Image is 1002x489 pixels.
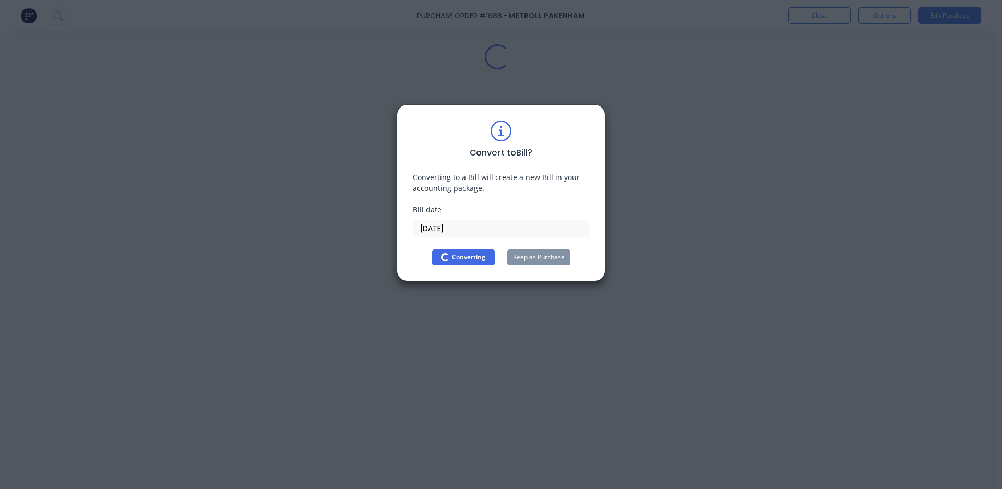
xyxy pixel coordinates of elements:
[452,253,485,262] span: Converting
[432,249,495,265] button: Converting
[413,172,589,194] div: Converting to a Bill will create a new Bill in your accounting package.
[470,147,532,159] div: Convert to Bill ?
[413,204,589,215] div: Bill date
[507,249,570,265] button: Keep as Purchase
